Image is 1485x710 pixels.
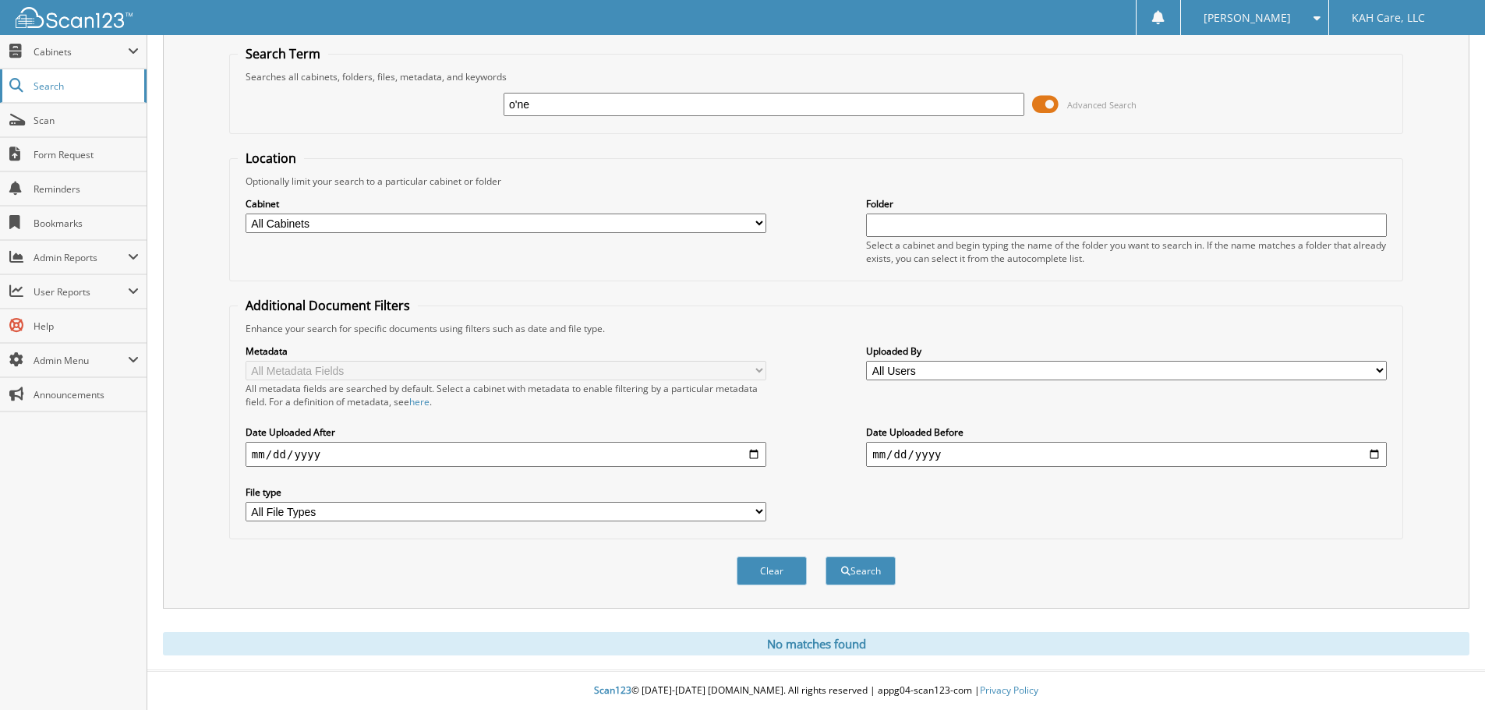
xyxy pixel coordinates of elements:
label: Date Uploaded Before [866,426,1387,439]
span: [PERSON_NAME] [1204,13,1291,23]
input: start [246,442,766,467]
span: Scan [34,114,139,127]
label: File type [246,486,766,499]
span: Admin Menu [34,354,128,367]
span: Scan123 [594,684,631,697]
button: Search [826,556,896,585]
label: Folder [866,197,1387,210]
span: Bookmarks [34,217,139,230]
span: Advanced Search [1067,99,1137,111]
button: Clear [737,556,807,585]
legend: Location [238,150,304,167]
span: Cabinets [34,45,128,58]
input: end [866,442,1387,467]
span: Admin Reports [34,251,128,264]
label: Uploaded By [866,344,1387,358]
div: No matches found [163,632,1469,655]
span: Reminders [34,182,139,196]
div: Select a cabinet and begin typing the name of the folder you want to search in. If the name match... [866,238,1387,265]
legend: Search Term [238,45,328,62]
span: Form Request [34,148,139,161]
iframe: Chat Widget [1407,635,1485,710]
span: KAH Care, LLC [1352,13,1425,23]
label: Date Uploaded After [246,426,766,439]
legend: Additional Document Filters [238,297,418,314]
span: Help [34,320,139,333]
div: All metadata fields are searched by default. Select a cabinet with metadata to enable filtering b... [246,382,766,408]
a: here [409,395,430,408]
div: Enhance your search for specific documents using filters such as date and file type. [238,322,1395,335]
div: © [DATE]-[DATE] [DOMAIN_NAME]. All rights reserved | appg04-scan123-com | [147,672,1485,710]
label: Metadata [246,344,766,358]
img: scan123-logo-white.svg [16,7,133,28]
a: Privacy Policy [980,684,1038,697]
div: Searches all cabinets, folders, files, metadata, and keywords [238,70,1395,83]
span: Announcements [34,388,139,401]
span: User Reports [34,285,128,298]
label: Cabinet [246,197,766,210]
div: Optionally limit your search to a particular cabinet or folder [238,175,1395,188]
span: Search [34,79,136,93]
